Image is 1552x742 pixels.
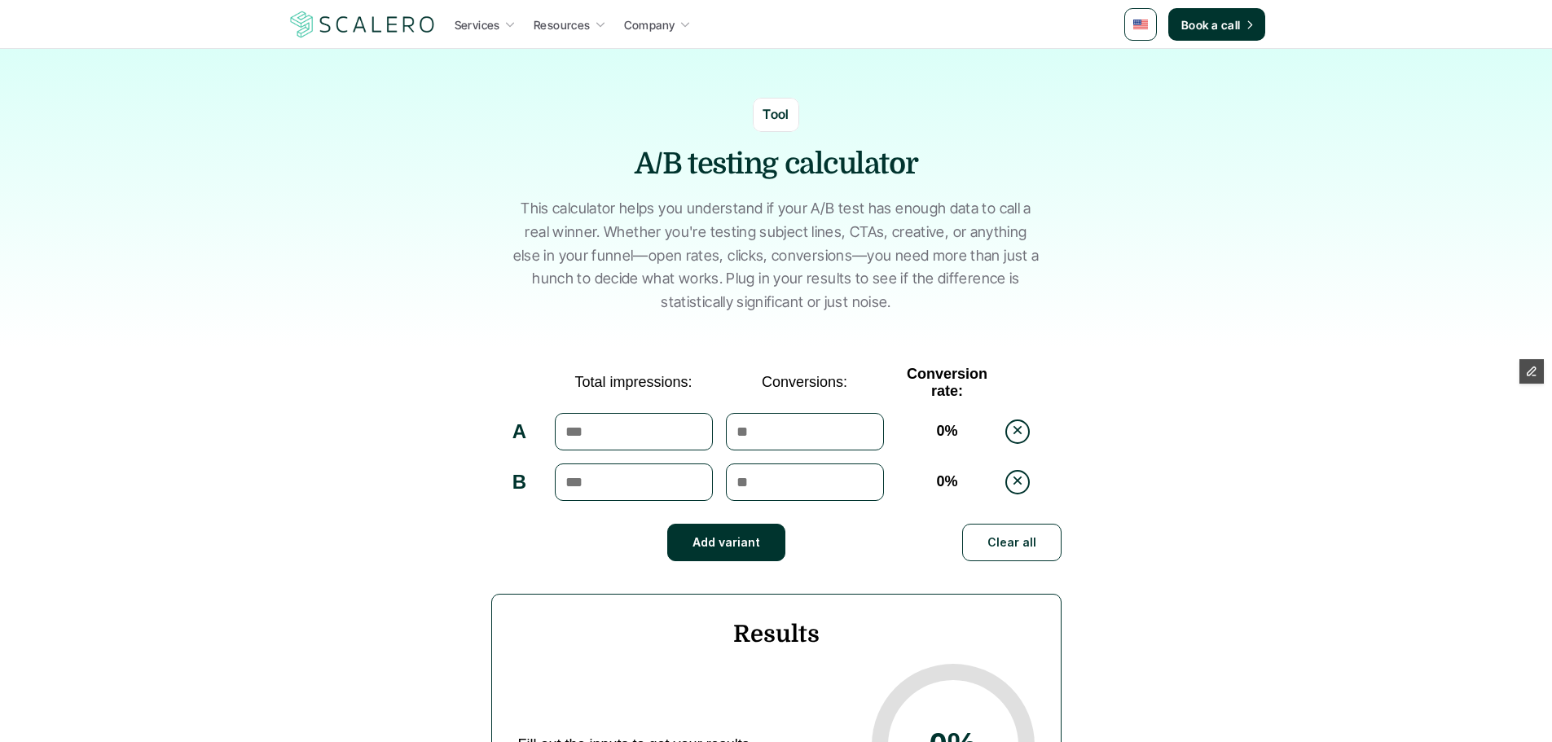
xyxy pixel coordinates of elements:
td: Conversion rate: [890,359,1005,406]
button: Edit Framer Content [1519,359,1544,384]
button: Clear all [962,524,1062,561]
p: Resources [534,16,591,33]
a: Book a call [1168,8,1265,41]
p: Book a call [1181,16,1241,33]
td: A [491,406,548,457]
td: Total impressions: [548,359,719,406]
a: Scalero company logo [288,10,437,39]
h4: Results [518,621,1035,648]
td: B [491,457,548,507]
h1: A/B testing calculator [532,144,1021,185]
p: Tool [763,104,789,125]
td: 0 % [890,457,1005,507]
button: Add variant [667,524,785,561]
td: 0 % [890,406,1005,457]
img: Scalero company logo [288,9,437,40]
td: Conversions: [719,359,890,406]
p: Services [455,16,500,33]
p: This calculator helps you understand if your A/B test has enough data to call a real winner. Whet... [512,197,1041,314]
p: Company [624,16,675,33]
